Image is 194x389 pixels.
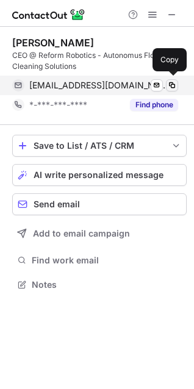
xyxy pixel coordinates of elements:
[34,141,165,151] div: Save to List / ATS / CRM
[12,223,187,244] button: Add to email campaign
[12,276,187,293] button: Notes
[12,164,187,186] button: AI write personalized message
[12,7,85,22] img: ContactOut v5.3.10
[12,37,94,49] div: [PERSON_NAME]
[12,135,187,157] button: save-profile-one-click
[33,229,130,238] span: Add to email campaign
[29,80,169,91] span: [EMAIL_ADDRESS][DOMAIN_NAME]
[12,252,187,269] button: Find work email
[34,170,163,180] span: AI write personalized message
[130,99,178,111] button: Reveal Button
[34,199,80,209] span: Send email
[32,279,182,290] span: Notes
[12,193,187,215] button: Send email
[32,255,182,266] span: Find work email
[12,50,187,72] div: CEO @ Reform Robotics - Autonomus Floor Cleaning Solutions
